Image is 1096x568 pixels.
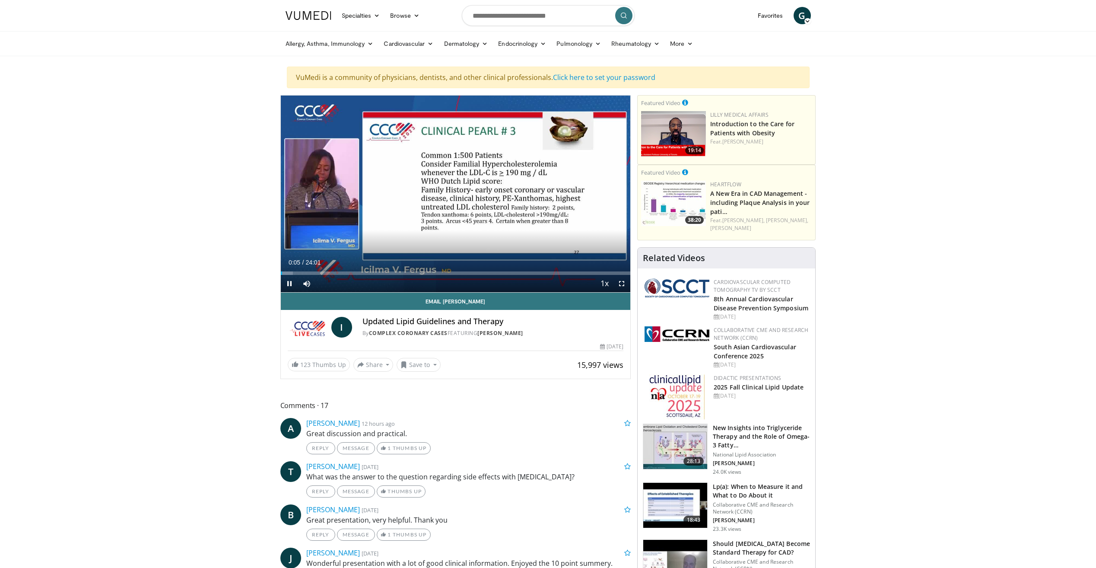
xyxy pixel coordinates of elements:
div: Feat. [710,217,812,232]
img: 738d0e2d-290f-4d89-8861-908fb8b721dc.150x105_q85_crop-smart_upscale.jpg [641,181,706,226]
input: Search topics, interventions [462,5,635,26]
a: South Asian Cardiovascular Conference 2025 [714,343,796,360]
a: Message [337,529,375,541]
img: acc2e291-ced4-4dd5-b17b-d06994da28f3.png.150x105_q85_crop-smart_upscale.png [641,111,706,156]
div: [DATE] [714,313,808,321]
a: Endocrinology [493,35,551,52]
a: A [280,418,301,439]
button: Save to [397,358,441,372]
a: G [794,7,811,24]
a: 8th Annual Cardiovascular Disease Prevention Symposium [714,295,808,312]
a: Reply [306,442,335,454]
a: 38:20 [641,181,706,226]
p: Collaborative CME and Research Network (CCRN) [713,501,810,515]
h3: New Insights into Triglyceride Therapy and the Role of Omega-3 Fatty… [713,424,810,450]
a: 2025 Fall Clinical Lipid Update [714,383,804,391]
span: Comments 17 [280,400,631,411]
a: 19:14 [641,111,706,156]
a: [PERSON_NAME] [306,418,360,428]
div: By FEATURING [362,329,623,337]
button: Share [353,358,394,372]
a: T [280,461,301,482]
a: A New Era in CAD Management - including Plaque Analysis in your pati… [710,189,810,216]
button: Mute [298,275,315,292]
a: [PERSON_NAME] [306,505,360,514]
div: [DATE] [714,392,808,400]
p: [PERSON_NAME] [713,517,810,524]
a: 123 Thumbs Up [288,358,350,371]
a: [PERSON_NAME] [722,138,763,145]
span: 1 [388,531,391,538]
div: [DATE] [600,343,623,351]
a: Favorites [753,7,788,24]
a: 1 Thumbs Up [377,529,431,541]
a: Collaborative CME and Research Network (CCRN) [714,326,808,341]
img: 7a20132b-96bf-405a-bedd-783937203c38.150x105_q85_crop-smart_upscale.jpg [643,483,707,528]
video-js: Video Player [281,96,631,293]
p: Great presentation, very helpful. Thank you [306,515,631,525]
span: 19:14 [685,147,704,154]
button: Playback Rate [596,275,613,292]
a: Reply [306,485,335,498]
a: Complex Coronary Cases [369,329,448,337]
small: [DATE] [362,506,378,514]
h4: Updated Lipid Guidelines and Therapy [362,317,623,326]
a: 1 Thumbs Up [377,442,431,454]
p: [PERSON_NAME] [713,460,810,467]
span: 38:20 [685,216,704,224]
p: What was the answer to the question regarding side effects with [MEDICAL_DATA]? [306,472,631,482]
p: 23.3K views [713,526,741,533]
a: Email [PERSON_NAME] [281,293,631,310]
small: Featured Video [641,169,680,176]
a: 28:13 New Insights into Triglyceride Therapy and the Role of Omega-3 Fatty… National Lipid Associ... [643,424,810,475]
a: Specialties [337,7,385,24]
a: Cardiovascular Computed Tomography TV by SCCT [714,278,791,294]
a: Pulmonology [551,35,606,52]
a: 18:43 Lp(a): When to Measure it and What to Do About it Collaborative CME and Research Network (C... [643,482,810,533]
a: Heartflow [710,181,741,188]
span: / [302,259,304,266]
a: Dermatology [439,35,493,52]
a: More [665,35,698,52]
a: [PERSON_NAME] [306,462,360,471]
h3: Lp(a): When to Measure it and What to Do About it [713,482,810,500]
a: Browse [385,7,425,24]
span: 24:01 [305,259,321,266]
a: I [331,317,352,338]
img: Complex Coronary Cases [288,317,328,338]
a: Message [337,485,375,498]
div: Progress Bar [281,271,631,275]
p: 24.0K views [713,469,741,475]
a: [PERSON_NAME] [477,329,523,337]
p: National Lipid Association [713,451,810,458]
span: 123 [300,361,311,369]
a: B [280,504,301,525]
img: 45ea033d-f728-4586-a1ce-38957b05c09e.150x105_q85_crop-smart_upscale.jpg [643,424,707,469]
small: Featured Video [641,99,680,107]
img: a04ee3ba-8487-4636-b0fb-5e8d268f3737.png.150x105_q85_autocrop_double_scale_upscale_version-0.2.png [645,326,709,342]
a: Message [337,442,375,454]
div: Feat. [710,138,812,146]
a: Reply [306,529,335,541]
h4: Related Videos [643,253,705,263]
span: 1 [388,445,391,451]
div: Didactic Presentations [714,374,808,382]
a: Introduction to the Care for Patients with Obesity [710,120,794,137]
img: 51a70120-4f25-49cc-93a4-67582377e75f.png.150x105_q85_autocrop_double_scale_upscale_version-0.2.png [645,278,709,297]
small: [DATE] [362,549,378,557]
a: Rheumatology [606,35,665,52]
p: Great discussion and practical. [306,428,631,439]
div: VuMedi is a community of physicians, dentists, and other clinical professionals. [287,67,810,88]
img: VuMedi Logo [286,11,331,20]
a: [PERSON_NAME], [766,217,808,224]
h3: Should [MEDICAL_DATA] Become Standard Therapy for CAD? [713,539,810,557]
small: [DATE] [362,463,378,471]
a: [PERSON_NAME] [710,224,751,232]
div: [DATE] [714,361,808,369]
a: Allergy, Asthma, Immunology [280,35,379,52]
span: 28:13 [683,457,704,466]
